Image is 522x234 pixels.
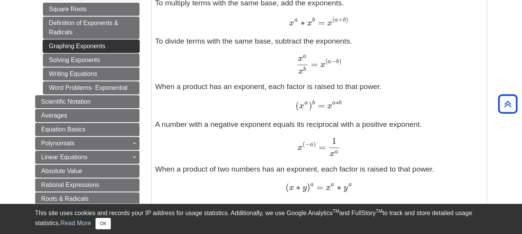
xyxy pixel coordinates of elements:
span: b [339,100,342,106]
span: ) [309,100,312,111]
span: b [343,17,346,23]
span: Rational Expressions [41,182,99,188]
span: a [349,182,352,188]
a: Definition of Exponents & Radicals [43,17,139,39]
span: x [298,67,303,76]
span: y [343,183,348,192]
span: ( [325,57,328,65]
span: Scientific Notation [41,98,91,105]
span: b [303,66,306,72]
span: a [294,17,298,23]
span: Averages [41,112,67,119]
span: a [303,53,306,59]
a: Solving Exponents [43,54,139,67]
span: Absolute Value [41,168,82,174]
a: Equation Basics [35,123,139,136]
span: x [330,150,335,158]
a: Read More [60,220,91,226]
span: a [304,100,308,106]
span: = [314,182,323,192]
a: Writing Equations [43,67,139,81]
span: x [298,143,303,152]
a: Back to Top [495,99,520,109]
span: ∗ [336,99,339,106]
a: Square Roots [43,3,139,16]
span: a [332,100,336,106]
span: ) [307,182,310,192]
span: a [331,182,334,188]
span: = [309,59,318,69]
a: Roots & Radicals [35,192,139,205]
span: a [310,182,314,188]
span: = [316,17,325,28]
sup: TM [333,209,339,214]
span: ∗ [294,182,301,192]
a: Averages [35,109,139,122]
button: Close [95,218,111,229]
a: Word Problems- Exponential [43,81,139,94]
span: Roots & Radicals [41,195,89,202]
span: x [307,19,312,27]
span: a [335,149,338,155]
span: ( [286,182,289,192]
span: ) [313,140,316,148]
a: Graphing Exponents [43,40,139,53]
span: − [331,57,336,65]
div: This site uses cookies and records your IP address for usage statistics. Additionally, we use Goo... [35,209,487,229]
a: Absolute Value [35,165,139,178]
span: x [320,61,325,69]
span: = [316,100,325,111]
span: x [289,183,294,192]
span: ∗ [335,182,342,192]
span: ∗ [299,17,305,28]
span: x [289,19,294,27]
span: x [299,102,304,110]
span: 1 [332,136,337,146]
a: Polynomials [35,137,139,150]
span: Polynomials [41,140,75,146]
span: Equation Basics [41,126,86,133]
span: a [328,59,331,65]
span: y [301,183,307,192]
span: Linear Equations [41,154,88,160]
sup: TM [376,209,383,214]
a: Linear Equations [35,151,139,164]
span: x [326,183,331,192]
a: Rational Expressions [35,178,139,192]
span: x [327,19,332,27]
a: Scientific Notation [35,95,139,108]
span: b [312,17,315,23]
span: ) [346,16,348,23]
span: x [327,102,332,110]
span: = [316,142,326,152]
span: x [298,54,303,63]
span: a [310,141,313,148]
span: ) [339,57,341,65]
span: b [336,59,339,65]
span: − [305,140,310,148]
span: ( [303,140,305,148]
span: ( [296,100,299,111]
span: b [312,100,315,106]
span: a [335,17,338,23]
span: ( [332,16,335,23]
span: + [338,16,343,23]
